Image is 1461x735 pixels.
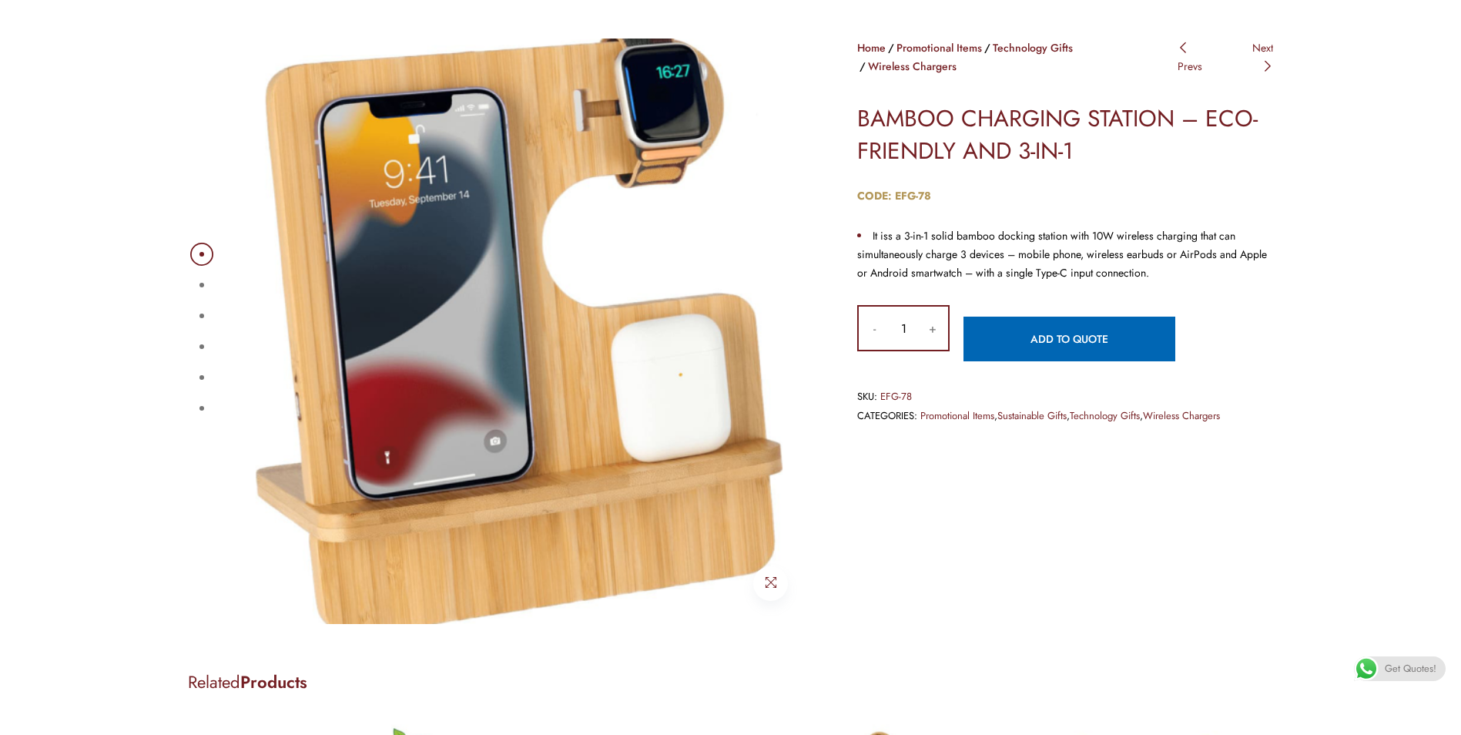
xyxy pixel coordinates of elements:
a: Sustainable Gifts [997,408,1067,423]
button: 4 of 6 [199,344,204,349]
h3: Related [188,670,1274,694]
a: Home [857,40,886,55]
a: Wireless Chargers [868,59,957,74]
strong: Products [240,670,307,694]
span: Get Quotes! [1385,656,1436,681]
button: 5 of 6 [199,375,204,380]
a: Wireless Chargers [1143,408,1220,423]
button: 6 of 6 [199,406,204,411]
img: ECF-78-sustainable-coverage-6 [226,39,812,624]
span: Categories: [857,408,917,423]
a: Add to quote [963,317,1175,361]
a: Next [1252,40,1273,74]
button: 1 of 6 [199,252,204,257]
button: 3 of 6 [199,314,204,318]
span: Next [1252,40,1273,55]
nav: Posts [1178,39,1273,76]
h1: BAMBOO CHARGING STATION – ECO-FRIENDLY AND 3-IN-1 [857,102,1273,167]
span: SKU: [857,389,877,404]
input: - [859,307,890,350]
a: Technology Gifts [1070,408,1140,423]
input: + [917,307,948,350]
a: Technology Gifts [993,40,1073,55]
a: Promotional Items [896,40,982,55]
strong: CODE: EFG-78 [857,188,931,203]
span: Prevs [1178,59,1202,74]
button: 2 of 6 [199,283,204,287]
a: Prevs [1178,40,1202,74]
a: Promotional Items [920,408,994,423]
span: EFG-78 [880,389,912,404]
span: , , , [857,408,1273,425]
span: It iss a 3-in-1 solid bamboo docking station with 10W wireless charging that can simultaneously c... [857,228,1267,280]
input: Product quantity [890,307,917,350]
